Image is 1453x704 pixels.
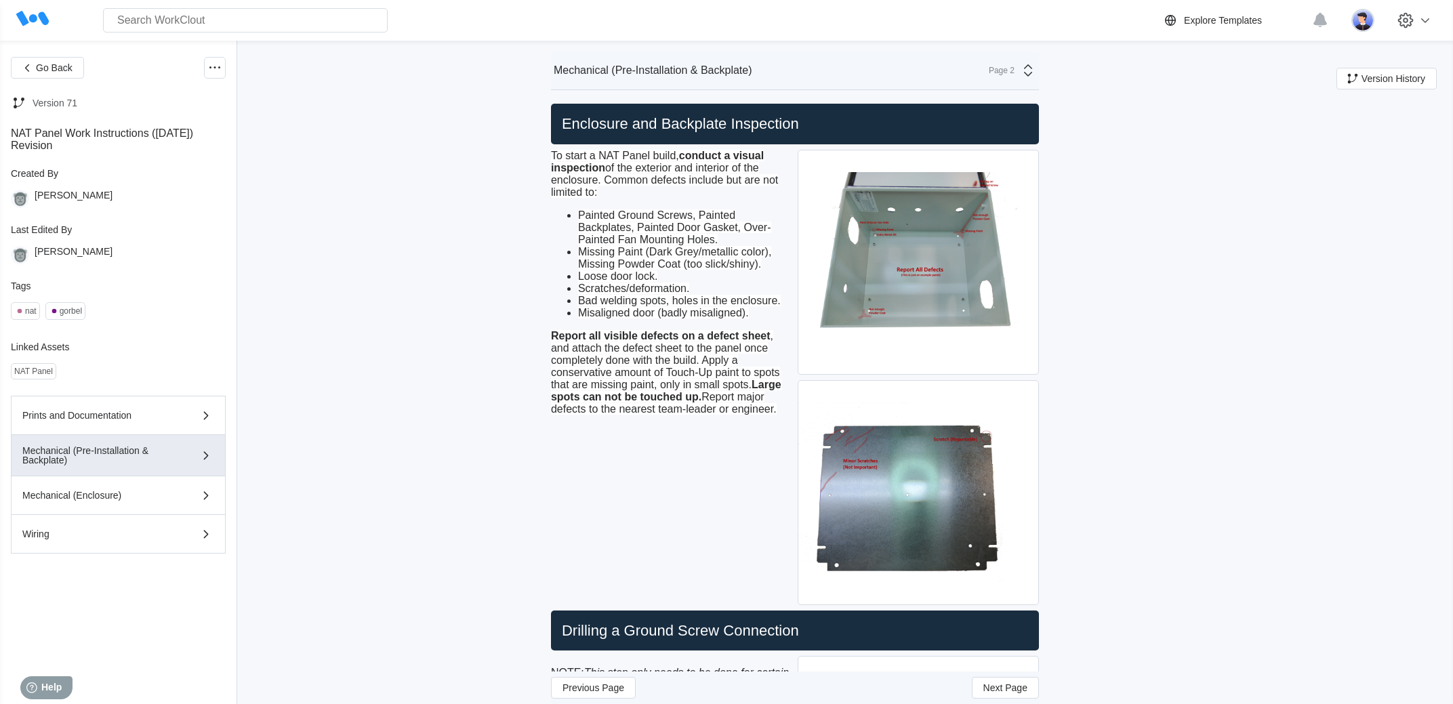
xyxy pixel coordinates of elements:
[551,330,771,341] strong: Report all visible defects on a defect sheet
[551,677,636,699] button: Previous Page
[551,667,789,703] em: This step only needs to be done for certain enclosure venders. This hole may come pre-drilled. Sk...
[11,246,29,264] img: gorilla.png
[11,515,226,554] button: Wiring
[578,307,749,318] span: Misaligned door (badly misaligned).
[33,98,77,108] div: Version 71
[551,150,764,173] strong: conduct a visual inspection
[1362,74,1425,83] span: Version History
[562,683,624,692] span: Previous Page
[11,190,29,208] img: gorilla.png
[972,677,1039,699] button: Next Page
[578,209,771,245] span: Painted Ground Screws, Painted Backplates, Painted Door Gasket, Over-Painted Fan Mounting Holes.
[11,476,226,515] button: Mechanical (Enclosure)
[35,246,112,264] div: [PERSON_NAME]
[551,150,778,198] span: To start a NAT Panel build, of the exterior and interior of the enclosure. Common defects include...
[1162,12,1305,28] a: Explore Templates
[103,8,388,33] input: Search WorkClout
[60,306,82,316] div: gorbel
[11,281,226,291] div: Tags
[11,127,226,152] div: NAT Panel Work Instructions ([DATE]) Revision
[551,667,584,678] u: NOTE:
[11,57,84,79] button: Go Back
[554,64,752,77] div: Mechanical (Pre-Installation & Backplate)
[11,168,226,179] div: Created By
[22,411,176,420] div: Prints and Documentation
[578,295,781,306] span: Bad welding spots, holes in the enclosure.
[1184,15,1262,26] div: Explore Templates
[983,683,1027,692] span: Next Page
[22,491,176,500] div: Mechanical (Enclosure)
[22,446,176,465] div: Mechanical (Pre-Installation & Backplate)
[551,379,781,402] strong: Large spots can not be touched up.
[14,367,53,376] div: NAT Panel
[556,115,1034,133] h2: Enclosure and Backplate Inspection
[35,190,112,208] div: [PERSON_NAME]
[25,306,37,316] div: nat
[11,224,226,235] div: Last Edited By
[798,381,1038,604] img: NAT_BACKPLATE.jpg
[551,330,781,415] span: , and attach the defect sheet to the panel once completely done with the build. Apply a conservat...
[556,621,1034,640] h2: Drilling a Ground Screw Connection
[578,283,690,294] span: Scratches/deformation.
[578,246,771,270] span: Missing Paint (Dark Grey/metallic color), Missing Powder Coat (too slick/shiny).
[798,150,1038,374] img: NAT_PAINTDRIP.jpg
[981,66,1015,75] div: Page 2
[11,435,226,476] button: Mechanical (Pre-Installation & Backplate)
[11,341,226,352] div: Linked Assets
[11,396,226,435] button: Prints and Documentation
[1336,68,1437,89] button: Version History
[578,270,657,282] span: Loose door lock.
[1351,9,1374,32] img: user-5.png
[36,63,73,73] span: Go Back
[22,529,176,539] div: Wiring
